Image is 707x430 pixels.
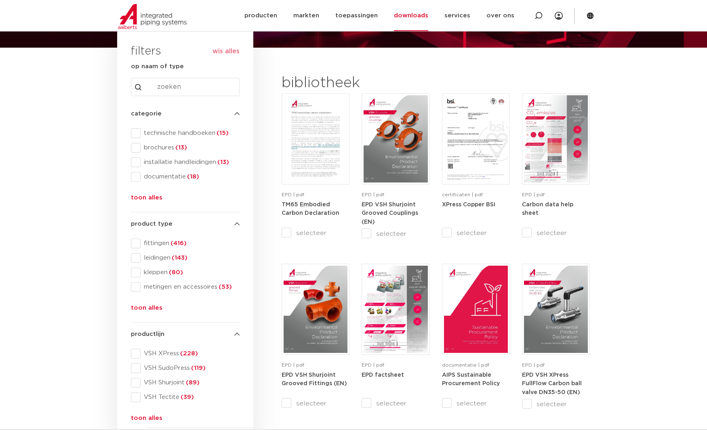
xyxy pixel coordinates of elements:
[185,380,200,386] span: (89)
[442,228,510,238] label: selecteer
[284,266,347,353] img: VSH-Shurjoint-Grooved-Fittings_A4EPD_5011523_EN-pdf.jpg
[174,145,187,151] span: (13)
[522,192,545,197] span: EPD | pdf
[213,47,240,55] button: wis alles
[141,173,240,181] span: documentatie
[169,240,187,246] span: (416)
[284,95,347,182] img: TM65-Embodied-Carbon-Declaration-pdf.jpg
[179,350,198,357] span: (228)
[131,329,240,339] h4: productlijn
[362,201,418,225] a: EPD VSH Shurjoint Grooved Couplings (EN)
[131,239,240,248] div: fittingen(416)
[131,143,240,153] div: brochures(13)
[131,193,162,206] button: toon alles
[282,399,349,408] label: selecteer
[131,219,240,229] h4: product type
[216,159,229,165] span: (13)
[444,95,508,182] img: XPress_Koper_BSI-pdf.jpg
[524,266,588,353] img: VSH-XPress-Carbon-BallValveDN35-50_A4EPD_5011435-_2024_1.0_EN-pdf.jpg
[170,255,187,261] span: (143)
[141,393,240,401] span: VSH Tectite
[522,201,573,216] a: Carbon data help sheet
[141,268,240,277] span: kleppen
[442,372,500,387] a: AIPS Sustainable Procurement Policy
[522,372,582,395] a: EPD VSH XPress FullFlow Carbon ball valve DN35-50 (EN)
[362,363,384,367] span: EPD | pdf
[131,282,240,292] div: metingen en accessoires(53)
[282,228,349,238] label: selecteer
[141,283,240,291] span: metingen en accessoires
[141,144,240,152] span: brochures
[131,42,161,61] h3: filters
[131,268,240,277] div: kleppen(80)
[522,228,590,238] label: selecteer
[131,157,240,167] div: installatie handleidingen(13)
[362,229,429,239] label: selecteer
[131,303,162,316] button: toon alles
[131,128,240,138] div: technische handboeken(15)
[131,172,240,182] div: documentatie(18)
[522,363,545,367] span: EPD | pdf
[131,413,162,426] button: toon alles
[131,63,184,69] strong: op naam of type
[141,364,240,372] span: VSH SudoPress
[131,253,240,263] div: leidingen(143)
[282,201,339,216] a: TM65 Embodied Carbon Declaration
[362,399,429,408] label: selecteer
[141,158,240,166] span: installatie handleidingen
[282,363,304,367] span: EPD | pdf
[168,269,183,275] span: (80)
[131,378,240,388] div: VSH Shurjoint(89)
[141,239,240,248] span: fittingen
[362,192,384,197] span: EPD | pdf
[217,284,232,290] span: (53)
[362,372,404,378] a: EPD factsheet
[442,363,489,367] span: documentatie | pdf
[131,363,240,373] div: VSH SudoPress(119)
[186,174,199,180] span: (18)
[282,192,304,197] span: EPD | pdf
[190,365,206,371] span: (119)
[524,95,588,182] img: NL-Carbon-data-help-sheet-pdf.jpg
[141,350,240,358] span: VSH XPress
[141,254,240,262] span: leidingen
[442,192,483,197] span: certificaten | pdf
[282,73,425,93] h2: bibliotheek
[442,399,510,408] label: selecteer
[215,130,229,136] span: (15)
[131,349,240,359] div: VSH XPress(228)
[131,109,240,119] h4: categorie
[364,266,427,353] img: Aips-EPD-A4Factsheet_NL-pdf.jpg
[522,399,590,409] label: selecteer
[179,394,194,400] span: (39)
[141,379,240,387] span: VSH Shurjoint
[131,392,240,402] div: VSH Tectite(39)
[364,95,427,182] img: VSH-Shurjoint-Grooved-Couplings_A4EPD_5011512_EN-pdf.jpg
[444,266,508,353] img: Aips_A4Sustainable-Procurement-Policy_5011446_EN-pdf.jpg
[442,201,495,208] a: XPress Copper BSI
[282,372,347,387] a: EPD VSH Shurjoint Grooved Fittings (EN)
[141,129,240,137] span: technische handboeken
